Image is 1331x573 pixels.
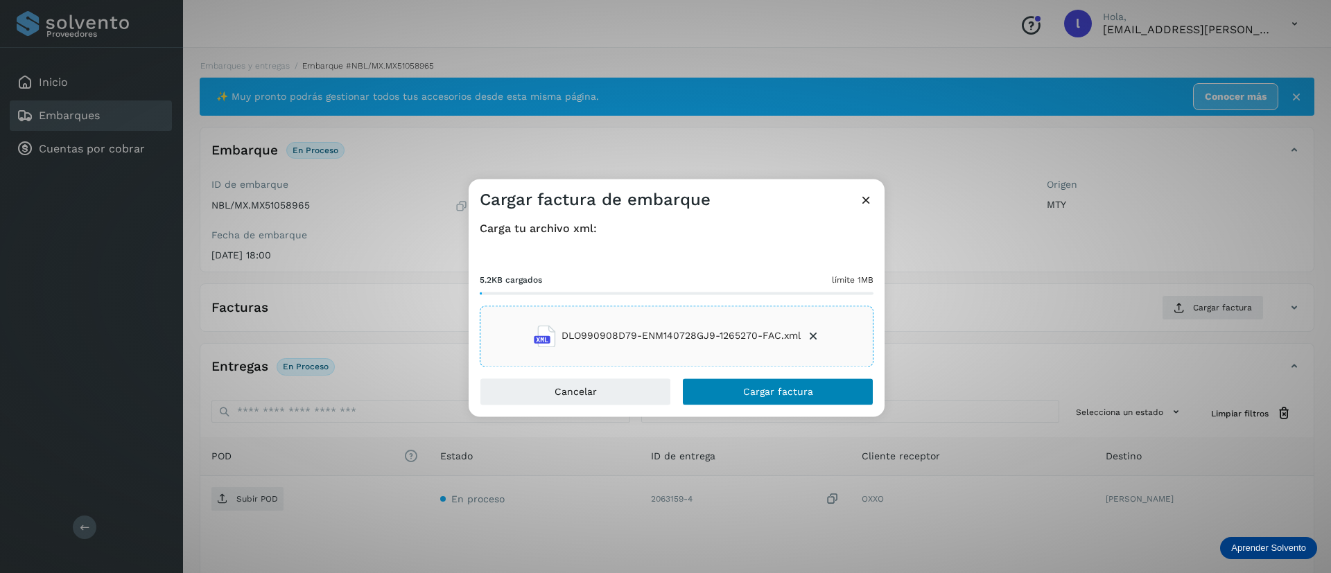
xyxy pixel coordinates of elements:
[1231,543,1306,554] p: Aprender Solvento
[832,274,873,286] span: límite 1MB
[480,190,711,210] h3: Cargar factura de embarque
[480,274,542,286] span: 5.2KB cargados
[480,378,671,405] button: Cancelar
[743,387,813,396] span: Cargar factura
[1220,537,1317,559] div: Aprender Solvento
[682,378,873,405] button: Cargar factura
[555,387,597,396] span: Cancelar
[480,222,873,235] h4: Carga tu archivo xml:
[562,329,801,344] span: DLO990908D79-ENM140728GJ9-1265270-FAC.xml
